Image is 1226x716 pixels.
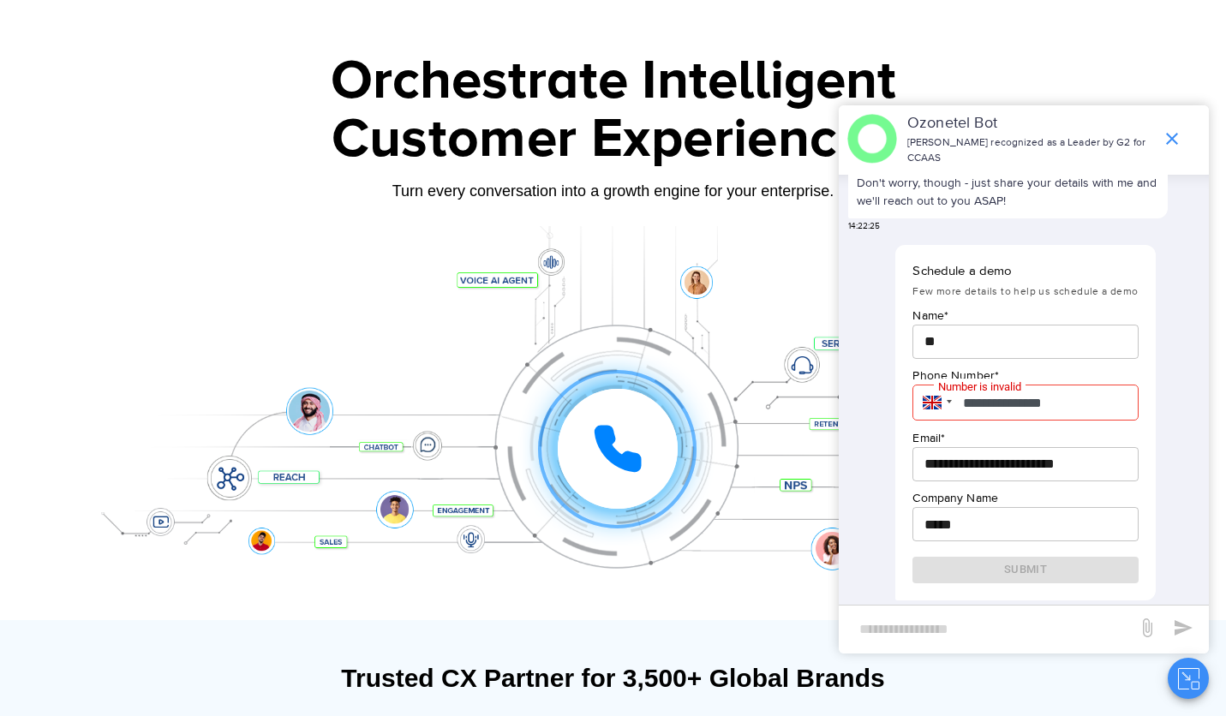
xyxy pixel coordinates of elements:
span: 14:22:25 [848,220,880,233]
p: Schedule a demo [912,262,1138,282]
p: Name * [912,307,1138,325]
div: Orchestrate Intelligent [78,54,1149,109]
p: [PERSON_NAME] recognized as a Leader by G2 for CCAAS [907,135,1153,166]
span: end chat or minimize [1155,122,1189,156]
span: Few more details to help us schedule a demo [912,285,1138,298]
p: Ozonetel Bot [907,112,1153,135]
div: Trusted CX Partner for 3,500+ Global Brands [87,663,1140,693]
div: Customer Experiences [78,98,1149,181]
p: Email * [912,429,1138,447]
p: Phone Number * [912,367,1138,385]
img: header [847,114,897,164]
div: Number is invalid [934,379,1026,396]
div: new-msg-input [847,614,1128,645]
p: Company Name [912,489,1138,507]
p: Don't worry, though - just share your details with me and we'll reach out to you ASAP! [857,174,1159,210]
div: United Kingdom: + 44 [912,385,957,421]
button: Close chat [1168,658,1209,699]
div: Turn every conversation into a growth engine for your enterprise. [78,182,1149,200]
